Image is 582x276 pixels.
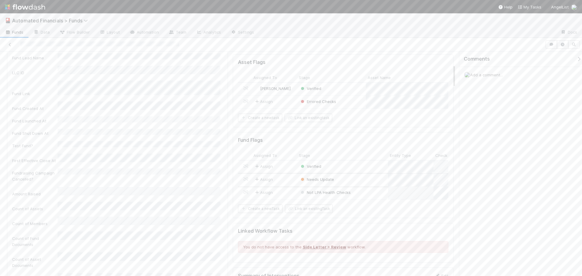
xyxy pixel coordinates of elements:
a: Analytics [191,28,226,38]
div: Help [498,4,513,10]
button: Link an existingTask [285,205,333,213]
button: Create a newtask [238,114,282,122]
span: Not LPA Health Checks [299,190,351,195]
div: Count of Members [12,221,58,227]
div: Verified [299,163,321,169]
a: My Tasks [517,4,541,10]
div: Not LPA Health Checks [299,189,351,195]
span: Assign [254,189,273,195]
div: Test Fund? [12,143,58,149]
div: Needs Update [299,176,334,182]
a: Settings [226,28,259,38]
span: Errored Checks [299,99,336,104]
span: Assigned To [253,152,277,158]
span: Funds [5,29,24,35]
span: Automated Financials > Funds [12,18,91,24]
button: Link an existingtask [285,114,332,122]
div: Fundraising Campaign Cancelled? [12,170,58,182]
div: Amount Raised [12,191,58,197]
div: Fund Lead Name [12,55,58,61]
a: Team [164,28,191,38]
div: Fund Link [12,91,58,97]
a: Side Letter > Review [303,244,346,249]
div: [PERSON_NAME] [254,85,291,91]
div: Verified [299,85,321,91]
div: Count of Assets [12,206,58,212]
span: Comments [464,56,490,62]
span: Stage [299,75,310,81]
div: Count of Asset Documents [12,256,58,268]
h5: Fund Flags [238,137,263,143]
div: Errored Checks [299,98,336,105]
div: Fund Shut Down At [12,130,58,136]
span: Assigned To [253,75,277,81]
span: My Tasks [517,5,541,9]
img: logo-inverted-e16ddd16eac7371096b0.svg [5,2,45,12]
div: LLC ID [12,70,58,76]
span: Needs Update [299,177,334,182]
div: You do not have access to the workflow. [238,241,449,253]
span: [PERSON_NAME] [260,86,291,91]
span: AngelList [551,5,569,9]
button: Create a newTask [238,205,283,213]
img: avatar_55b415e2-df6a-4422-95b4-4512075a58f2.png [254,86,259,91]
span: Assign [254,98,273,105]
div: Count of Fund Documents [12,235,58,248]
span: 🎴 [5,18,11,23]
div: Fund Created At [12,105,58,111]
span: Asset Name [368,75,391,81]
span: Verified [299,164,321,169]
div: First Effective Close At [12,158,58,164]
span: Check Name [435,152,460,158]
span: Entity Type [390,152,411,158]
a: Docs [556,28,582,38]
a: Automation [125,28,164,38]
img: avatar_574f8970-b283-40ff-a3d7-26909d9947cc.png [464,72,470,78]
span: Verified [299,86,321,91]
img: avatar_574f8970-b283-40ff-a3d7-26909d9947cc.png [571,4,577,10]
span: Assign [254,163,273,169]
div: Fund Launched At [12,118,58,124]
span: Stage [299,152,310,158]
a: Data [28,28,55,38]
a: Flow Builder [55,28,95,38]
span: Assign [254,176,273,182]
span: Flow Builder [59,29,90,35]
a: Layout [95,28,125,38]
h5: Asset Flags [238,59,266,65]
span: Add a comment... [470,72,503,77]
h5: Linked Workflow Tasks [238,228,449,234]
